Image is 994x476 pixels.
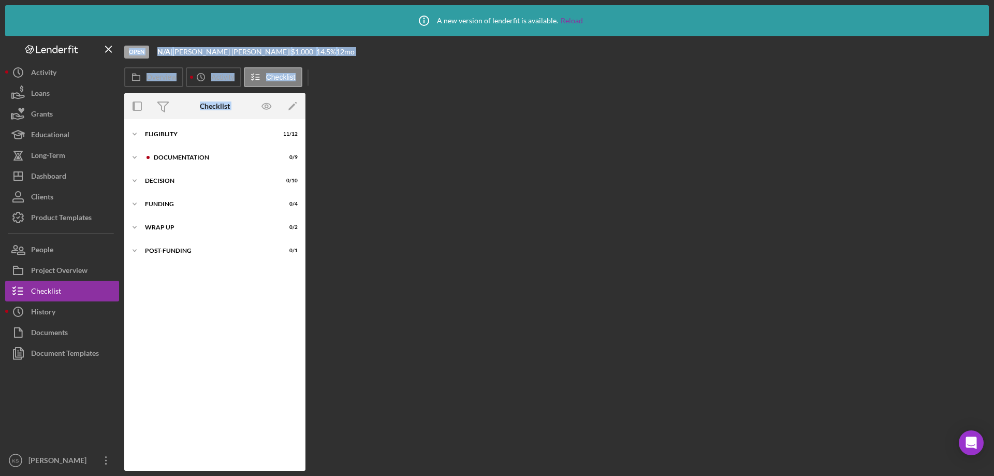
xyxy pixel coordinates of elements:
button: Loans [5,83,119,104]
div: [PERSON_NAME] [26,450,93,473]
div: 0 / 4 [279,201,298,207]
div: Long-Term [31,145,65,168]
b: N/A [157,47,170,56]
div: Documentation [154,154,272,161]
div: History [31,301,55,325]
button: Grants [5,104,119,124]
div: | [157,48,172,56]
div: 12 mo [336,48,355,56]
button: History [5,301,119,322]
div: 0 / 10 [279,178,298,184]
div: Product Templates [31,207,92,230]
button: Checklist [5,281,119,301]
div: Eligiblity [145,131,272,137]
div: [PERSON_NAME] [PERSON_NAME] | [172,48,291,56]
div: Grants [31,104,53,127]
label: Checklist [266,73,296,81]
button: Clients [5,186,119,207]
a: Reload [561,17,583,25]
div: Project Overview [31,260,87,283]
div: 0 / 9 [279,154,298,161]
button: People [5,239,119,260]
div: Wrap up [145,224,272,230]
label: Activity [211,73,234,81]
div: Decision [145,178,272,184]
div: 14.5 % [316,48,336,56]
button: Activity [5,62,119,83]
text: KS [12,458,19,464]
div: People [31,239,53,263]
div: 0 / 2 [279,224,298,230]
div: Documents [31,322,68,345]
div: Post-Funding [145,248,272,254]
div: Checklist [31,281,61,304]
div: Clients [31,186,53,210]
button: Activity [186,67,241,87]
div: Checklist [200,102,230,110]
div: Dashboard [31,166,66,189]
div: Loans [31,83,50,106]
button: Document Templates [5,343,119,364]
div: 0 / 1 [279,248,298,254]
button: Checklist [244,67,302,87]
button: Project Overview [5,260,119,281]
button: Dashboard [5,166,119,186]
div: Open [124,46,149,59]
div: 11 / 12 [279,131,298,137]
button: Product Templates [5,207,119,228]
button: Documents [5,322,119,343]
div: Document Templates [31,343,99,366]
button: Long-Term [5,145,119,166]
button: Educational [5,124,119,145]
button: Overview [124,67,183,87]
button: KS[PERSON_NAME] [5,450,119,471]
div: Funding [145,201,272,207]
div: Activity [31,62,56,85]
label: Overview [147,73,177,81]
div: Educational [31,124,69,148]
div: Open Intercom Messenger [959,430,984,455]
div: A new version of lenderfit is available. [411,8,583,34]
span: $1,000 [291,47,313,56]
